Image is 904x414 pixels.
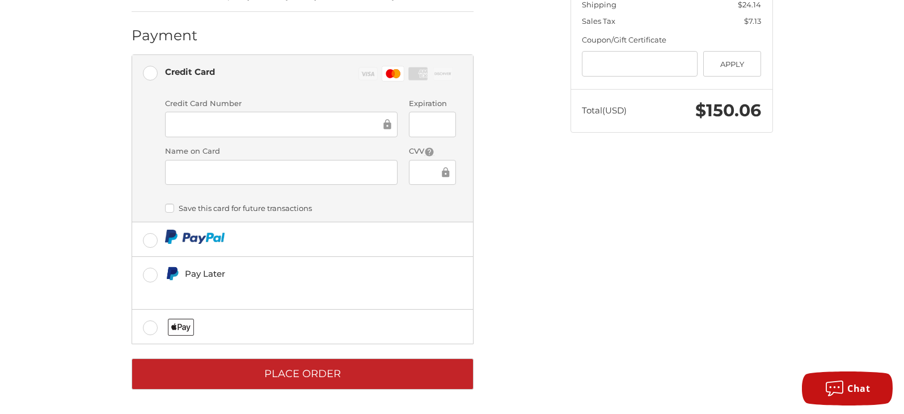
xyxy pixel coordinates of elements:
[582,51,698,77] input: Gift Certificate or Coupon Code
[695,100,761,121] span: $150.06
[165,98,398,109] label: Credit Card Number
[165,230,225,244] img: PayPal icon
[582,16,615,26] span: Sales Tax
[703,51,762,77] button: Apply
[417,166,440,179] iframe: Secure Credit Card Frame - CVV
[165,267,179,281] img: Pay Later icon
[165,146,398,157] label: Name on Card
[409,98,456,109] label: Expiration
[417,118,448,131] iframe: Secure Credit Card Frame - Expiration Date
[409,146,456,157] label: CVV
[185,264,395,283] div: Pay Later
[582,105,627,116] span: Total (USD)
[582,35,761,46] div: Coupon/Gift Certificate
[132,27,198,44] h2: Payment
[168,319,195,336] img: Applepay icon
[847,382,870,395] span: Chat
[165,285,395,295] iframe: PayPal Message 1
[173,166,390,179] iframe: Secure Credit Card Frame - Cardholder Name
[165,204,456,213] label: Save this card for future transactions
[173,118,381,131] iframe: Secure Credit Card Frame - Credit Card Number
[165,62,215,81] div: Credit Card
[802,371,893,405] button: Chat
[132,358,474,390] button: Place Order
[744,16,761,26] span: $7.13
